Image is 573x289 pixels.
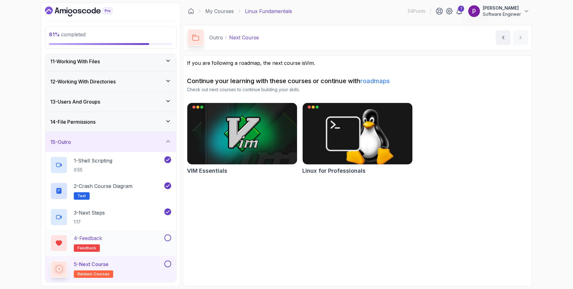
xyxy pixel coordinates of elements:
[205,7,234,15] a: My Courses
[45,51,176,71] button: 11-Working With Files
[74,209,105,216] p: 3 - Next Steps
[74,167,112,173] p: 0:55
[50,260,171,278] button: 5-Next Courserelated-courses
[78,193,86,198] span: Text
[78,272,109,277] span: related-courses
[302,103,413,175] a: Linux for Professionals cardLinux for Professionals
[45,72,176,91] button: 12-Working With Directories
[49,31,60,38] span: 81 %
[187,103,297,164] img: VIM Essentials card
[305,60,314,66] a: Vim
[483,11,521,17] p: Software Engineer
[513,30,528,45] button: next content
[187,87,528,93] p: Check out next courses to continue building your skills.
[45,132,176,152] button: 15-Outro
[458,6,464,12] div: 1
[188,8,194,14] a: Dashboard
[229,34,259,41] p: Next Course
[50,182,171,200] button: 2-Crash Course DiagramText
[455,7,463,15] a: 1
[74,219,105,225] p: 1:17
[483,5,521,11] p: [PERSON_NAME]
[50,118,95,126] h3: 14 - File Permissions
[74,260,109,268] p: 5 - Next Course
[187,103,297,175] a: VIM Essentials cardVIM Essentials
[187,59,528,67] p: If you are following a roadmap, the next course is .
[408,8,425,14] p: 54 Points
[45,92,176,112] button: 13-Users And Groups
[78,246,96,251] span: feedback
[45,7,127,16] a: Dashboard
[496,30,511,45] button: previous content
[209,34,223,41] p: Outro
[74,157,112,164] p: 1 - Shell Scripting
[49,31,86,38] span: completed
[45,112,176,132] button: 14-File Permissions
[50,58,100,65] h3: 11 - Working With Files
[50,78,116,85] h3: 12 - Working With Directories
[50,234,171,252] button: 4-Feedbackfeedback
[50,138,71,146] h3: 15 - Outro
[303,103,412,164] img: Linux for Professionals card
[468,5,480,17] img: user profile image
[50,156,171,174] button: 1-Shell Scripting0:55
[302,167,366,175] h2: Linux for Professionals
[50,98,100,105] h3: 13 - Users And Groups
[360,77,390,85] a: roadmaps
[187,167,227,175] h2: VIM Essentials
[468,5,530,17] button: user profile image[PERSON_NAME]Software Engineer
[74,182,132,190] p: 2 - Crash Course Diagram
[187,77,528,85] h2: Continue your learning with these courses or continue with
[50,208,171,226] button: 3-Next Steps1:17
[245,7,292,15] p: Linux Fundamentals
[74,234,102,242] p: 4 - Feedback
